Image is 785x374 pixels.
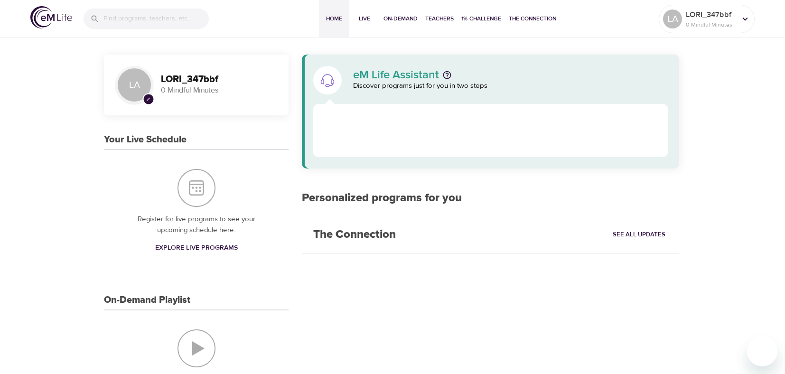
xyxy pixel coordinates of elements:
[178,329,215,367] img: On-Demand Playlist
[613,229,665,240] span: See All Updates
[663,9,682,28] div: LA
[104,134,187,145] h3: Your Live Schedule
[161,85,277,96] p: 0 Mindful Minutes
[509,14,556,24] span: The Connection
[302,216,407,253] h2: The Connection
[151,239,242,257] a: Explore Live Programs
[30,6,72,28] img: logo
[747,336,777,366] iframe: Button to launch messaging window
[178,169,215,207] img: Your Live Schedule
[353,69,439,81] p: eM Life Assistant
[123,214,270,235] p: Register for live programs to see your upcoming schedule here.
[353,81,668,92] p: Discover programs just for you in two steps
[353,14,376,24] span: Live
[610,227,668,242] a: See All Updates
[383,14,418,24] span: On-Demand
[155,242,238,254] span: Explore Live Programs
[103,9,209,29] input: Find programs, teachers, etc...
[104,295,190,306] h3: On-Demand Playlist
[425,14,454,24] span: Teachers
[686,9,736,20] p: LORI_347bbf
[323,14,346,24] span: Home
[686,20,736,29] p: 0 Mindful Minutes
[115,66,153,104] div: LA
[320,73,335,88] img: eM Life Assistant
[302,191,679,205] h2: Personalized programs for you
[461,14,501,24] span: 1% Challenge
[161,74,277,85] h3: LORI_347bbf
